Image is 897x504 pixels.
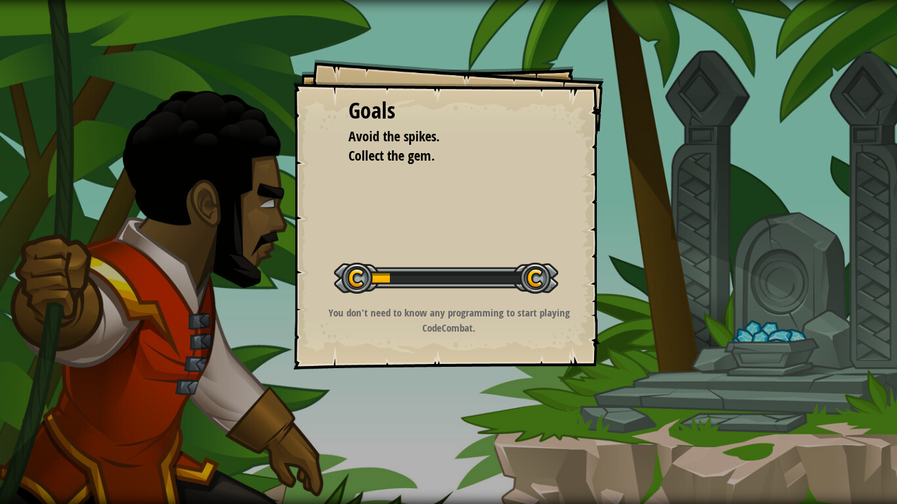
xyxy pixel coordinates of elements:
[348,127,440,145] span: Avoid the spikes.
[331,127,545,147] li: Avoid the spikes.
[348,95,549,127] div: Goals
[331,146,545,166] li: Collect the gem.
[310,305,587,335] p: You don't need to know any programming to start playing CodeCombat.
[348,146,435,165] span: Collect the gem.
